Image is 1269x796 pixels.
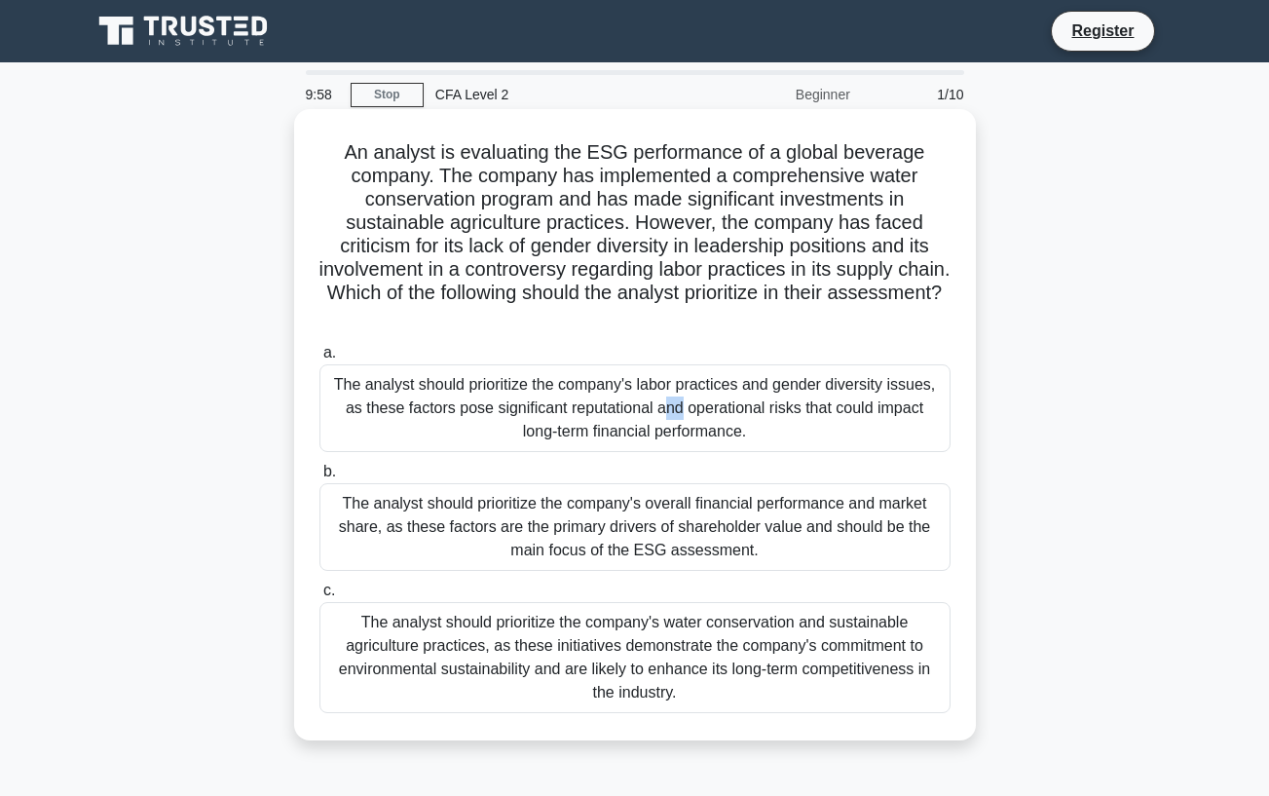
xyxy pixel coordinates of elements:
div: Beginner [691,75,862,114]
div: The analyst should prioritize the company's water conservation and sustainable agriculture practi... [319,602,951,713]
div: The analyst should prioritize the company's labor practices and gender diversity issues, as these... [319,364,951,452]
h5: An analyst is evaluating the ESG performance of a global beverage company. The company has implem... [317,140,952,329]
span: c. [323,582,335,598]
div: 1/10 [862,75,976,114]
a: Register [1060,19,1145,43]
span: a. [323,344,336,360]
a: Stop [351,83,424,107]
div: CFA Level 2 [424,75,691,114]
span: b. [323,463,336,479]
div: The analyst should prioritize the company's overall financial performance and market share, as th... [319,483,951,571]
div: 9:58 [294,75,351,114]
